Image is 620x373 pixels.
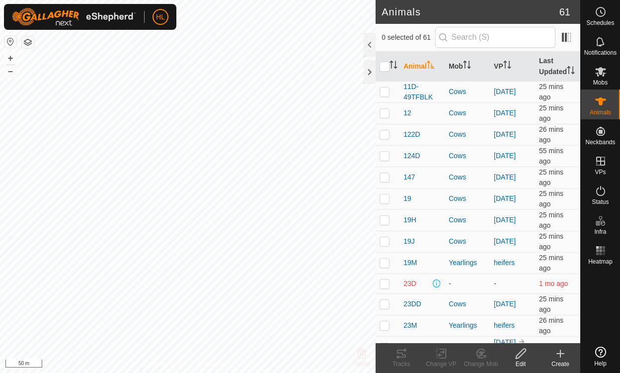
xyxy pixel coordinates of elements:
[449,236,486,247] div: Cows
[539,189,563,208] span: 14 Aug 2025, 7:05 pm
[539,343,568,351] span: 14 Aug 2025, 1:05 pm
[445,52,490,82] th: Mob
[403,320,417,331] span: 23M
[494,88,516,95] a: [DATE]
[403,129,420,140] span: 122D
[449,172,486,183] div: Cows
[518,338,526,346] img: to
[494,173,516,181] a: [DATE]
[586,20,614,26] span: Schedules
[403,151,420,161] span: 124D
[595,169,606,175] span: VPs
[156,12,165,22] span: HL
[449,279,486,289] div: -
[449,342,486,353] div: Cows
[421,360,461,369] div: Change VP
[149,360,186,369] a: Privacy Policy
[4,65,16,77] button: –
[461,360,501,369] div: Change Mob
[449,215,486,225] div: Cows
[535,52,580,82] th: Last Updated
[403,342,420,353] span: 325A
[449,258,486,268] div: Yearlings
[494,130,516,138] a: [DATE]
[541,360,580,369] div: Create
[567,68,575,76] p-sorticon: Activate to sort
[389,62,397,70] p-sorticon: Activate to sort
[494,216,516,224] a: [DATE]
[585,139,615,145] span: Neckbands
[494,237,516,245] a: [DATE]
[4,36,16,48] button: Reset Map
[198,360,227,369] a: Contact Us
[503,62,511,70] p-sorticon: Activate to sort
[435,27,555,48] input: Search (S)
[539,211,563,229] span: 14 Aug 2025, 7:05 pm
[22,36,34,48] button: Map Layers
[590,109,611,115] span: Animals
[539,295,563,313] span: 14 Aug 2025, 7:04 pm
[403,258,417,268] span: 19M
[494,152,516,160] a: [DATE]
[539,104,563,122] span: 14 Aug 2025, 7:04 pm
[403,82,441,102] span: 11D-49TFBLK
[382,360,421,369] div: Tracks
[494,300,516,308] a: [DATE]
[494,109,516,117] a: [DATE]
[399,52,445,82] th: Animal
[403,193,411,204] span: 19
[449,108,486,118] div: Cows
[449,193,486,204] div: Cows
[463,62,471,70] p-sorticon: Activate to sort
[449,299,486,309] div: Cows
[593,80,608,86] span: Mobs
[4,52,16,64] button: +
[539,147,563,165] span: 14 Aug 2025, 6:34 pm
[501,360,541,369] div: Edit
[594,361,607,367] span: Help
[584,50,617,56] span: Notifications
[403,108,411,118] span: 12
[382,6,559,18] h2: Animals
[539,316,563,335] span: 14 Aug 2025, 7:04 pm
[494,194,516,202] a: [DATE]
[494,280,496,287] app-display-virtual-paddock-transition: -
[592,199,609,205] span: Status
[382,32,435,43] span: 0 selected of 61
[588,259,613,265] span: Heatmap
[494,321,515,329] a: heifers
[539,83,563,101] span: 14 Aug 2025, 7:04 pm
[594,229,606,235] span: Infra
[403,215,416,225] span: 19H
[539,254,563,272] span: 14 Aug 2025, 7:05 pm
[494,338,516,346] a: [DATE]
[12,8,136,26] img: Gallagher Logo
[449,87,486,97] div: Cows
[403,236,415,247] span: 19J
[559,4,570,19] span: 61
[449,129,486,140] div: Cows
[539,168,563,186] span: 14 Aug 2025, 7:05 pm
[403,299,421,309] span: 23DD
[427,62,435,70] p-sorticon: Activate to sort
[449,320,486,331] div: Yearlings
[581,343,620,371] a: Help
[539,280,568,287] span: 28 June 2025, 12:04 pm
[403,279,416,289] span: 23D
[539,232,563,251] span: 14 Aug 2025, 7:05 pm
[490,52,535,82] th: VP
[403,172,415,183] span: 147
[539,125,563,144] span: 14 Aug 2025, 7:04 pm
[449,151,486,161] div: Cows
[494,259,515,267] a: heifers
